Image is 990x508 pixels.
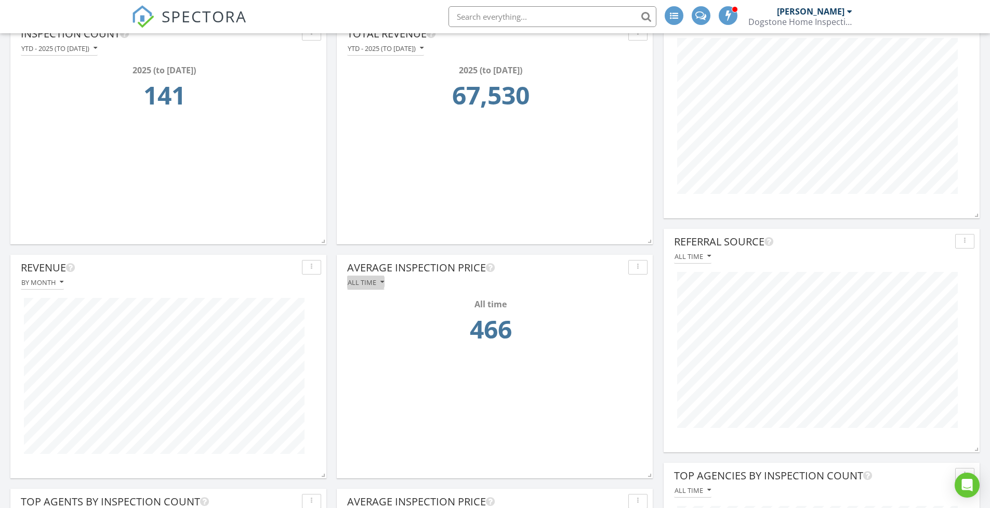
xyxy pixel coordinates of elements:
[131,5,154,28] img: The Best Home Inspection Software - Spectora
[21,26,298,42] div: Inspection Count
[675,253,711,260] div: All time
[350,64,631,76] div: 2025 (to [DATE])
[131,14,247,36] a: SPECTORA
[350,298,631,310] div: All time
[350,76,631,120] td: 67530.0
[350,310,631,354] td: 466.24
[675,487,711,494] div: All time
[21,45,97,52] div: YTD - 2025 (to [DATE])
[348,279,384,286] div: All time
[777,6,844,17] div: [PERSON_NAME]
[748,17,852,27] div: Dogstone Home Inspection
[347,276,385,290] button: All time
[448,6,656,27] input: Search everything...
[24,64,305,76] div: 2025 (to [DATE])
[21,276,64,290] button: By month
[347,42,424,56] button: YTD - 2025 (to [DATE])
[347,260,624,276] div: Average Inspection Price
[21,42,98,56] button: YTD - 2025 (to [DATE])
[21,279,63,286] div: By month
[674,484,711,498] button: All time
[24,76,305,120] td: 141
[348,45,424,52] div: YTD - 2025 (to [DATE])
[347,26,624,42] div: Total Revenue
[955,473,980,498] div: Open Intercom Messenger
[674,234,951,250] div: Referral Source
[674,468,951,484] div: Top Agencies by Inspection Count
[162,5,247,27] span: SPECTORA
[674,250,711,264] button: All time
[21,260,298,276] div: Revenue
